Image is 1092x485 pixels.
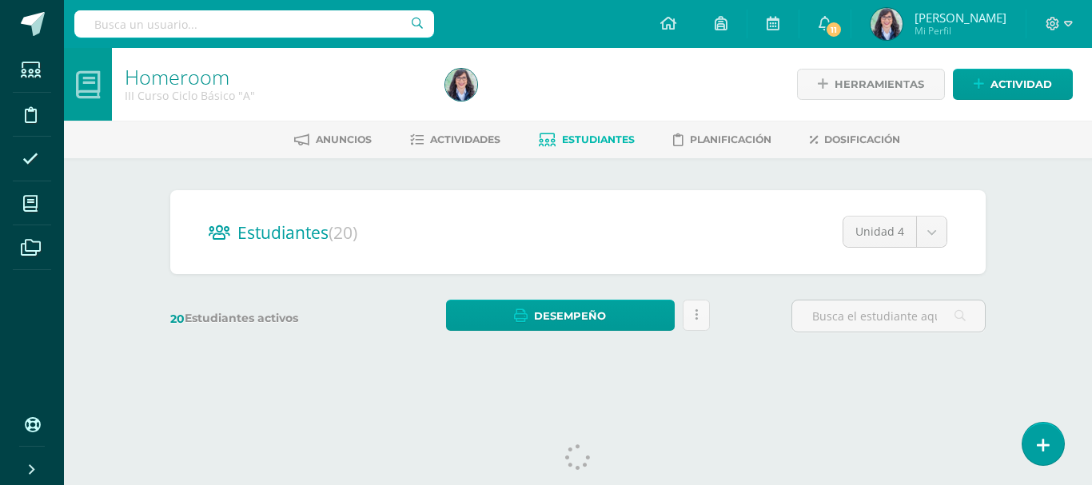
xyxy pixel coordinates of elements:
[125,66,426,88] h1: Homeroom
[445,69,477,101] img: feef98d3e48c09d52a01cb7e66e13521.png
[871,8,903,40] img: feef98d3e48c09d52a01cb7e66e13521.png
[125,88,426,103] div: III Curso Ciclo Básico 'A'
[990,70,1052,99] span: Actividad
[810,127,900,153] a: Dosificación
[316,133,372,145] span: Anuncios
[329,221,357,244] span: (20)
[446,300,674,331] a: Desempeño
[294,127,372,153] a: Anuncios
[534,301,606,331] span: Desempeño
[125,63,229,90] a: Homeroom
[824,133,900,145] span: Dosificación
[915,10,1006,26] span: [PERSON_NAME]
[797,69,945,100] a: Herramientas
[843,217,947,247] a: Unidad 4
[855,217,904,247] span: Unidad 4
[74,10,434,38] input: Busca un usuario...
[690,133,771,145] span: Planificación
[539,127,635,153] a: Estudiantes
[825,21,843,38] span: 11
[792,300,985,332] input: Busca el estudiante aquí...
[170,311,365,326] label: Estudiantes activos
[410,127,500,153] a: Actividades
[835,70,924,99] span: Herramientas
[170,312,185,326] span: 20
[237,221,357,244] span: Estudiantes
[915,24,1006,38] span: Mi Perfil
[673,127,771,153] a: Planificación
[953,69,1073,100] a: Actividad
[562,133,635,145] span: Estudiantes
[430,133,500,145] span: Actividades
